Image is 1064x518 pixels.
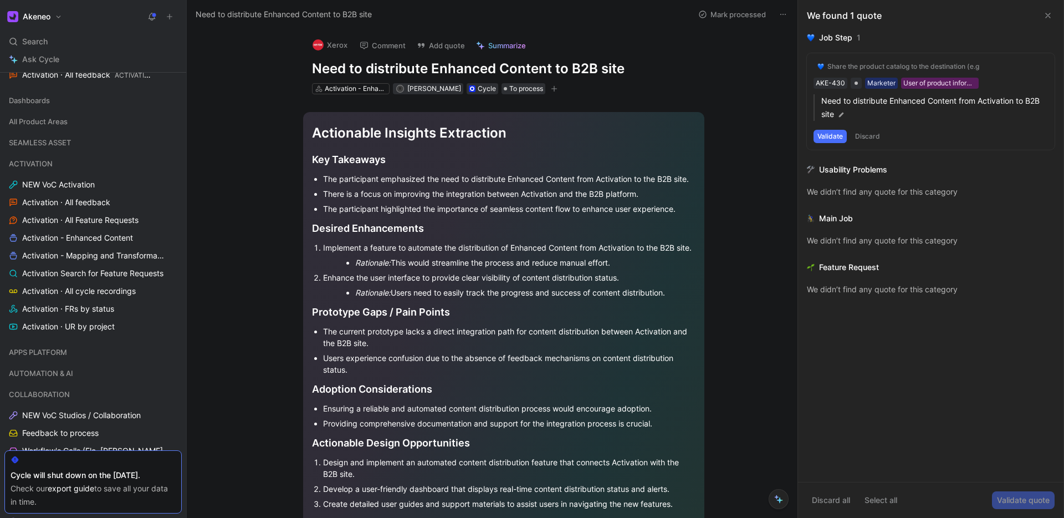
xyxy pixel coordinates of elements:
span: All Product Areas [9,116,68,127]
a: Workflow's Calls (Flo, [PERSON_NAME], [PERSON_NAME]) [4,443,182,459]
span: AUTOMATION & AI [9,368,73,379]
a: Ask Cycle [4,51,182,68]
a: Activation · FRs by status [4,301,182,317]
img: 🛠️ [807,166,815,174]
span: COLLABORATION [9,389,70,400]
span: Activation - Mapping and Transformation [22,250,167,261]
div: Dashboards [4,92,182,109]
div: Feature Request [819,261,879,274]
button: Validate [814,130,847,143]
div: ACTIVATION [4,155,182,172]
button: Validate quote [992,491,1055,509]
span: Activation · All feedback [22,69,153,81]
span: Activation · FRs by status [22,303,114,314]
div: COLLABORATION [4,386,182,403]
div: Users need to easily track the progress and success of content distribution. [355,287,674,298]
span: NEW VoC Activation [22,179,95,190]
div: SEAMLESS ASSET [4,134,182,154]
button: Mark processed [693,7,771,22]
span: Activation · All cycle recordings [22,286,136,297]
img: Akeneo [7,11,18,22]
span: APPS PLATFORM [9,347,67,358]
div: Job Step [819,31,852,44]
span: Summarize [488,40,526,50]
span: Dashboards [9,95,50,106]
img: 💙 [817,63,824,70]
div: Actionable Insights Extraction [312,123,695,143]
div: Dashboards [4,92,182,112]
span: Activation - Enhanced Content [22,232,133,243]
div: Implement a feature to automate the distribution of Enhanced Content from Activation to the B2B s... [323,242,695,253]
a: Activation - Mapping and Transformation [4,247,182,264]
a: Activation · All cycle recordings [4,283,182,299]
a: NEW VoC Activation [4,176,182,193]
div: We found 1 quote [807,9,882,22]
em: Rationale: [355,288,391,297]
span: NEW VoC Studios / Collaboration [22,410,141,421]
div: Search [4,33,182,50]
div: Design and implement an automated content distribution feature that connects Activation with the ... [323,456,695,480]
a: Feedback to process [4,425,182,441]
div: AUTOMATION & AI [4,365,182,385]
div: Main Job [819,212,853,225]
img: pen.svg [837,111,845,119]
div: The current prototype lacks a direct integration path for content distribution between Activation... [323,326,695,349]
span: ACTIVATION [9,158,53,169]
div: Adoption Considerations [312,382,695,397]
div: All Product Areas [4,113,182,133]
span: Activation Search for Feature Requests [22,268,163,279]
em: Rationale: [355,258,391,267]
a: Activation - Enhanced Content [4,230,182,246]
a: Activation · UR by project [4,318,182,335]
button: Add quote [412,38,470,53]
p: Need to distribute Enhanced Content from Activation to B2B site [821,94,1048,121]
div: There is a focus on improving the integration between Activation and the B2B platform. [323,188,695,200]
div: Cycle will shut down on the [DATE]. [11,469,176,482]
div: All Product Areas [4,113,182,130]
img: 🚴‍♂️ [807,215,815,222]
span: To process [509,83,543,94]
div: Activation - Enhanced content [325,83,387,94]
span: Activation · All feedback [22,197,110,208]
div: The participant highlighted the importance of seamless content flow to enhance user experience. [323,203,695,215]
div: We didn’t find any quote for this category [807,234,1055,247]
button: Discard [851,130,884,143]
button: 💙Share the product catalog to the destination (e.g [814,60,983,73]
div: To process [502,83,545,94]
span: ACTIVATION [115,71,154,79]
button: Discard all [807,491,855,509]
div: 1 [857,31,861,44]
span: Ask Cycle [22,53,59,66]
div: This would streamline the process and reduce manual effort. [355,257,674,268]
button: Summarize [471,38,531,53]
h1: Need to distribute Enhanced Content to B2B site [312,60,695,78]
a: Activation Search for Feature Requests [4,265,182,282]
button: AkeneoAkeneo [4,9,65,24]
a: NEW VoC Studios / Collaboration [4,407,182,424]
a: Activation · All Feature Requests [4,212,182,228]
div: ACTIVATIONNEW VoC ActivationActivation · All feedbackActivation · All Feature RequestsActivation ... [4,155,182,335]
div: Usability Problems [819,163,887,176]
div: APPS PLATFORM [4,344,182,364]
span: SEAMLESS ASSET [9,137,71,148]
div: Users experience confusion due to the absence of feedback mechanisms on content distribution status. [323,352,695,375]
div: The participant emphasized the need to distribute Enhanced Content from Activation to the B2B site. [323,173,695,185]
img: 💙 [807,34,815,42]
div: Actionable Design Opportunities [312,435,695,450]
a: Activation · All feedback [4,194,182,211]
h1: Akeneo [23,12,50,22]
a: Activation · All feedbackACTIVATION [4,67,182,83]
button: Select all [860,491,902,509]
div: Create detailed user guides and support materials to assist users in navigating the new features. [323,498,695,510]
span: Search [22,35,48,48]
div: Develop a user-friendly dashboard that displays real-time content distribution status and alerts. [323,483,695,495]
div: Prototype Gaps / Pain Points [312,304,695,319]
span: Activation · All Feature Requests [22,215,139,226]
div: APPS PLATFORM [4,344,182,360]
a: export guide [48,484,94,493]
img: 🌱 [807,263,815,271]
span: [PERSON_NAME] [407,84,461,93]
img: logo [313,39,324,50]
div: Desired Enhancements [312,221,695,236]
div: Enhance the user interface to provide clear visibility of content distribution status. [323,272,695,283]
